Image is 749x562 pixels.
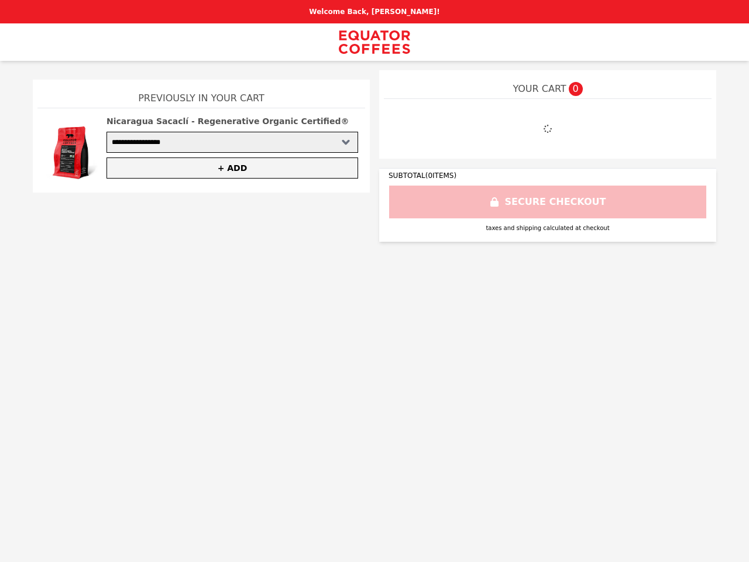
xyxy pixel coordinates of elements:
[7,7,742,16] p: Welcome Back, [PERSON_NAME]!
[339,30,410,54] img: Brand Logo
[389,172,425,180] span: SUBTOTAL
[106,132,358,153] select: Select a product variant
[389,224,707,232] div: taxes and shipping calculated at checkout
[44,115,101,186] img: Nicaragua Sacaclí - Regenerative Organic Certified®
[513,82,566,96] span: YOUR CART
[106,115,349,127] h2: Nicaragua Sacaclí - Regenerative Organic Certified®
[425,172,456,180] span: ( 0 ITEMS)
[569,82,583,96] span: 0
[106,157,358,179] button: + ADD
[37,80,365,108] h1: Previously In Your Cart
